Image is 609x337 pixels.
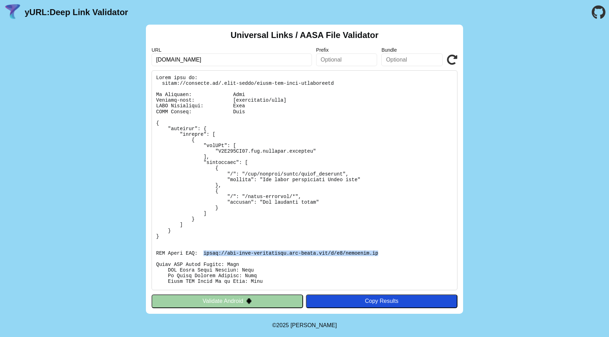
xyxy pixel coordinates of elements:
[25,7,128,17] a: yURL:Deep Link Validator
[276,322,289,328] span: 2025
[316,53,377,66] input: Optional
[381,53,443,66] input: Optional
[306,294,457,308] button: Copy Results
[316,47,377,53] label: Prefix
[152,53,312,66] input: Required
[152,294,303,308] button: Validate Android
[381,47,443,53] label: Bundle
[272,314,337,337] footer: ©
[152,47,312,53] label: URL
[290,322,337,328] a: Michael Ibragimchayev's Personal Site
[246,298,252,304] img: droidIcon.svg
[152,70,457,290] pre: Lorem ipsu do: sitam://consecte.ad/.elit-seddo/eiusm-tem-inci-utlaboreetd Ma Aliquaen: Admi Venia...
[230,30,379,40] h2: Universal Links / AASA File Validator
[4,3,22,21] img: yURL Logo
[309,298,454,304] div: Copy Results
